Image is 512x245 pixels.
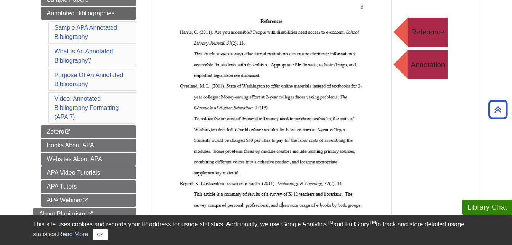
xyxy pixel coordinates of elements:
[41,7,136,20] a: Annotated Bibliographies
[87,212,93,217] i: This link opens in a new window
[82,198,89,203] i: This link opens in a new window
[462,200,512,215] button: Library Chat
[41,180,136,193] a: APA Tutors
[64,129,71,134] i: This link opens in a new window
[33,220,479,240] div: This site uses cookies and records your IP address for usage statistics. Additionally, we use Goo...
[41,194,136,207] a: APA Webinar
[58,231,88,237] a: Read More
[41,139,136,152] a: Books About APA
[41,166,136,179] a: APA Video Tutorials
[93,229,108,240] button: Close
[39,211,85,217] span: About Plagiarism
[55,95,119,120] a: Video: Annotated Bibliography Formatting (APA 7)
[55,24,117,40] a: Sample APA Annotated Bibliography
[55,48,113,64] a: What Is An Annotated Bibliography?
[486,104,510,114] a: Back to Top
[41,153,136,166] a: Websites About APA
[55,72,124,87] a: Purpose Of An Annotated Bibliography
[327,220,333,225] sup: TM
[369,220,376,225] sup: TM
[41,125,136,138] a: Zotero
[33,208,136,221] a: About Plagiarism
